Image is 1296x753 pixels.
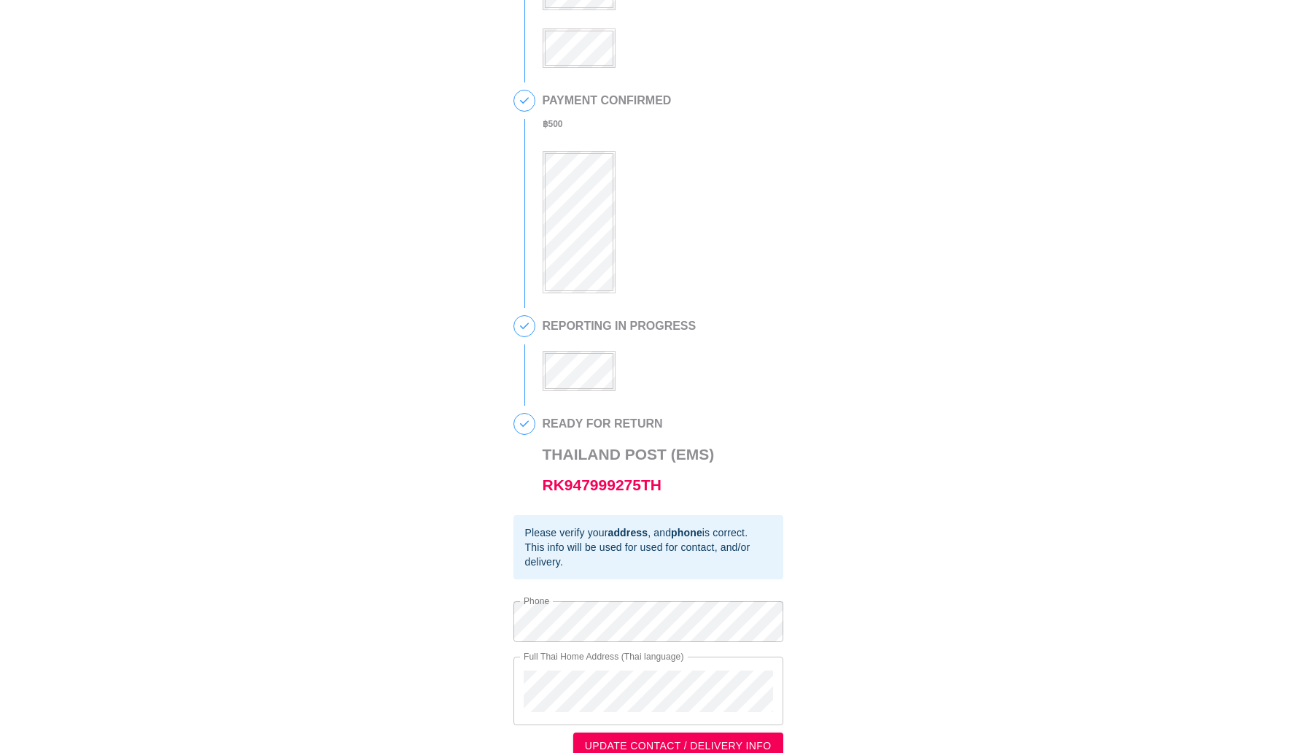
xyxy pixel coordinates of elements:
b: ฿ 500 [543,119,563,129]
span: 4 [514,414,535,434]
div: Please verify your , and is correct. [525,525,772,540]
h3: Thailand Post (EMS) [543,439,715,501]
h2: REPORTING IN PROGRESS [543,320,696,333]
span: 2 [514,90,535,111]
h2: PAYMENT CONFIRMED [543,94,672,107]
b: phone [671,527,702,538]
a: RK947999275TH [543,476,661,493]
b: address [608,527,648,538]
h2: READY FOR RETURN [543,417,715,430]
div: This info will be used for used for contact, and/or delivery. [525,540,772,569]
span: 3 [514,316,535,336]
